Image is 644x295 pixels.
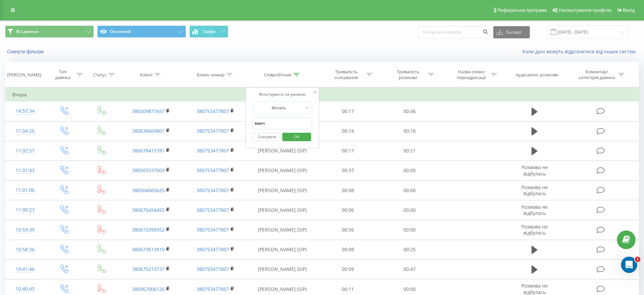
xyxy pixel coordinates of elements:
[379,220,441,240] td: 00:00
[516,72,558,78] div: Аудіозапис розмови
[317,141,379,161] td: 00:17
[196,207,229,213] a: 380753477807
[521,282,548,295] span: Розмова не відбулась
[379,102,441,121] td: 00:46
[521,164,548,177] span: Розмова не відбулась
[196,108,229,114] a: 380753477807
[379,181,441,200] td: 00:00
[379,161,441,180] td: 00:00
[97,25,186,38] button: Основний
[253,91,312,98] div: Фільтрувати за умовою
[379,141,441,161] td: 00:21
[577,69,617,80] div: Коментар/категорія дзвінка
[390,69,426,80] div: Тривалість розмови
[132,147,165,154] a: 380678415781
[521,184,548,197] span: Розмова не відбулась
[635,257,640,262] span: 1
[287,131,306,142] span: OK
[379,259,441,279] td: 00:47
[12,223,38,237] div: 10:59:39
[497,7,547,13] span: Реферальна програма
[521,223,548,236] span: Розмова не відбулась
[248,220,317,240] td: [PERSON_NAME] (SIP)
[132,207,165,213] a: 380675454455
[317,161,379,180] td: 00:37
[559,7,611,13] span: Налаштування профілю
[328,69,365,80] div: Тривалість очікування
[317,102,379,121] td: 00:17
[522,48,639,55] a: Коли дані можуть відрізнятися вiд інших систем
[248,141,317,161] td: [PERSON_NAME] (SIP)
[248,240,317,259] td: [PERSON_NAME] (SIP)
[248,259,317,279] td: [PERSON_NAME] (SIP)
[132,108,165,114] a: 380509877657
[317,181,379,200] td: 00:08
[5,49,47,55] button: Скинути фільтри
[51,69,75,80] div: Тип дзвінка
[196,266,229,272] a: 380753477807
[379,240,441,259] td: 00:25
[196,286,229,292] a: 380753477807
[196,128,229,134] a: 380753477807
[621,257,637,273] iframe: Intercom live chat
[418,26,490,38] input: Пошук за номером
[12,164,38,177] div: 11:01:43
[379,121,441,141] td: 00:18
[132,167,165,173] a: 380503337003
[132,128,165,134] a: 380630669801
[12,243,38,256] div: 10:58:36
[196,226,229,233] a: 380753477807
[197,72,225,78] div: Бізнес номер
[282,133,311,141] button: OK
[132,246,165,253] a: 380673613810
[132,286,165,292] a: 380967006126
[493,26,530,38] button: Експорт
[16,29,39,34] span: Всі дзвінки
[317,200,379,220] td: 00:06
[132,266,165,272] a: 380675213737
[12,125,38,138] div: 11:04:25
[196,167,229,173] a: 380753477807
[453,69,489,80] div: Назва схеми переадресації
[12,144,38,158] div: 11:02:57
[248,181,317,200] td: [PERSON_NAME] (SIP)
[196,246,229,253] a: 380753477807
[140,72,153,78] div: Клієнт
[12,105,38,118] div: 14:57:34
[12,263,38,276] div: 10:41:46
[253,117,312,129] input: Введіть значення
[317,240,379,259] td: 00:08
[521,204,548,216] span: Розмова не відбулась
[12,203,38,217] div: 11:00:23
[379,200,441,220] td: 00:00
[5,88,639,102] td: Вчора
[196,187,229,193] a: 380753477807
[317,259,379,279] td: 00:09
[132,226,165,233] a: 380672095952
[248,200,317,220] td: [PERSON_NAME] (SIP)
[12,184,38,197] div: 11:01:06
[132,187,165,193] a: 380504065625
[7,72,41,78] div: [PERSON_NAME]
[623,7,635,13] span: Вихід
[5,25,94,38] button: Всі дзвінки
[189,25,228,38] button: Графік
[264,72,292,78] div: Співробітник
[196,147,229,154] a: 380753477807
[203,29,216,34] span: Графік
[317,121,379,141] td: 00:14
[248,161,317,180] td: [PERSON_NAME] (SIP)
[253,133,282,141] button: Скасувати
[317,220,379,240] td: 00:36
[93,72,107,78] div: Статус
